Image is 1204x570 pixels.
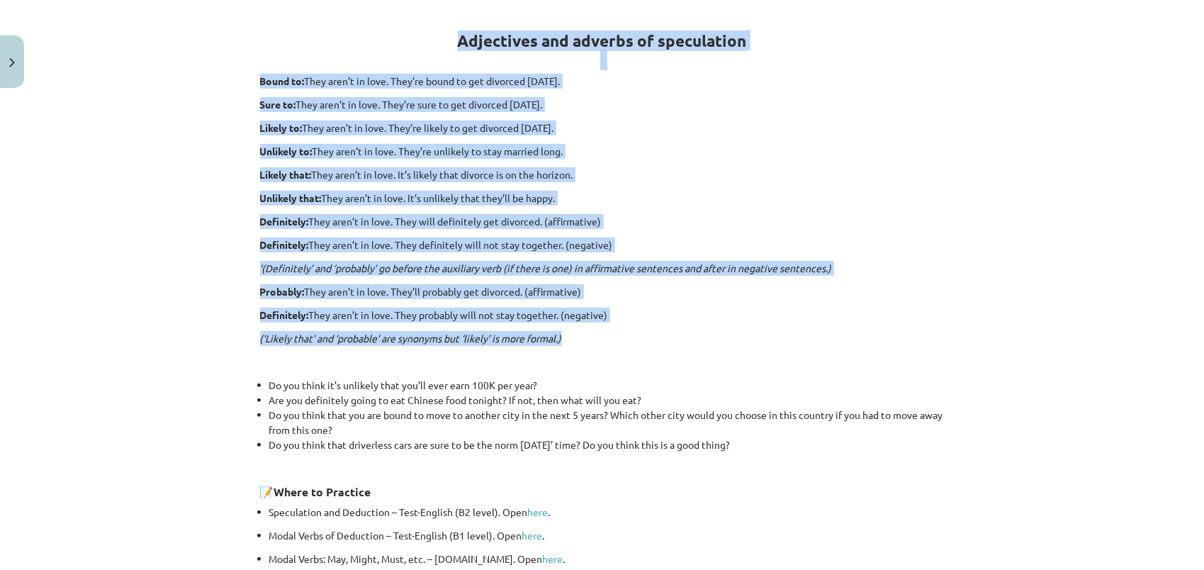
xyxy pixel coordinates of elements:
[260,285,305,298] strong: Probably:
[260,74,305,87] strong: Bound to:
[269,505,945,520] p: Speculation and Deduction – Test-English (B2 level). Open .
[260,191,322,204] strong: Unlikely that:
[260,332,562,345] em: (‘Likely that’ and ‘probable’ are synonyms but ‘likely’ is more formal.)
[260,168,312,181] strong: Likely that:
[260,98,296,111] strong: Sure to:
[260,215,309,228] strong: Definitely:
[260,308,945,323] p: They aren’t in love. They probably will not stay together. (negative)
[260,145,313,157] strong: Unlikely to:
[260,308,309,321] strong: Definitely:
[260,74,945,89] p: They aren’t in love. They’re bound to get divorced [DATE].
[269,552,945,566] p: Modal Verbs: May, Might, Must, etc. – [DOMAIN_NAME]. Open .
[269,408,945,437] li: Do you think that you are bound to move to another city in the next 5 years? Which other city wou...
[260,97,945,112] p: They aren’t in love. They’re sure to get divorced [DATE].
[269,437,945,467] li: Do you think that driverless cars are sure to be the norm [DATE]’ time? Do you think this is a go...
[260,238,945,252] p: They aren’t in love. They definitely will not stay together. (negative)
[543,552,563,565] a: here
[260,284,945,299] p: They aren’t in love. They’ll probably get divorced. (affirmative)
[260,191,945,206] p: They aren’t in love. It’s unlikely that they’ll be happy.
[260,144,945,159] p: They aren’t in love. They’re unlikely to stay married long.
[269,528,945,543] p: Modal Verbs of Deduction – Test-English (B1 level). Open .
[522,529,543,542] a: here
[260,121,945,135] p: They aren’t in love. They’re likely to get divorced [DATE].
[260,167,945,182] p: They aren’t in love. It’s likely that divorce is on the horizon.
[274,484,371,499] strong: Where to Practice
[528,505,548,518] a: here
[9,58,15,67] img: icon-close-lesson-0947bae3869378f0d4975bcd49f059093ad1ed9edebbc8119c70593378902aed.svg
[260,238,309,251] strong: Definitely:
[260,474,945,501] h3: 📝
[458,30,747,51] strong: Adjectives and adverbs of speculation
[260,214,945,229] p: They aren’t in love. They will definitely get divorced. (affirmative)
[260,121,303,134] strong: Likely to:
[269,393,945,408] li: Are you definitely going to eat Chinese food tonight? If not, then what will you eat?
[269,378,945,393] li: Do you think it’s unlikely that you’ll ever earn 100K per year?
[260,262,832,274] em: ‘(Definitely’ and ‘probably’ go before the auxiliary verb (if there is one) in affirmative senten...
